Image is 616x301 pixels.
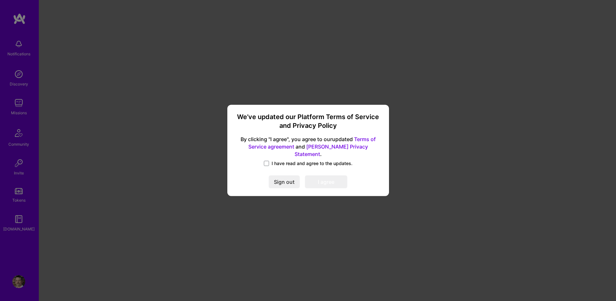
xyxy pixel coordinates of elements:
a: Terms of Service agreement [248,136,376,150]
button: I agree [305,175,347,188]
span: I have read and agree to the updates. [272,160,352,167]
h3: We’ve updated our Platform Terms of Service and Privacy Policy [235,113,381,130]
span: By clicking "I agree", you agree to our updated and . [235,136,381,158]
a: [PERSON_NAME] Privacy Statement [295,143,368,157]
button: Sign out [269,175,300,188]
